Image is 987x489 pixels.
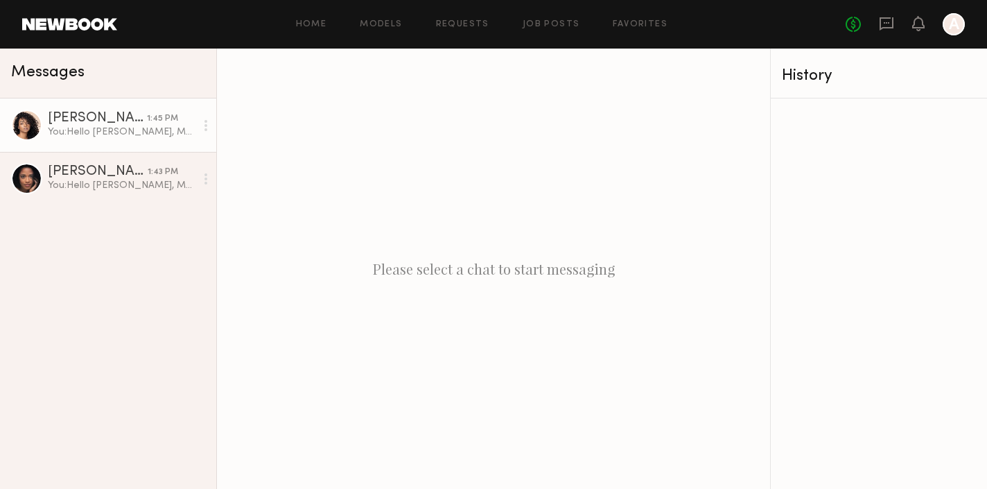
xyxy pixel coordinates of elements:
[148,166,178,179] div: 1:43 PM
[360,20,402,29] a: Models
[48,165,148,179] div: [PERSON_NAME]
[523,20,580,29] a: Job Posts
[436,20,489,29] a: Requests
[48,126,195,139] div: You: Hello [PERSON_NAME], My name is [PERSON_NAME], and I am the Head of Training for the global ...
[782,68,976,84] div: History
[48,179,195,192] div: You: Hello [PERSON_NAME], My name is [PERSON_NAME], and I am the Head of Training for the global ...
[943,13,965,35] a: A
[217,49,770,489] div: Please select a chat to start messaging
[147,112,178,126] div: 1:45 PM
[613,20,667,29] a: Favorites
[48,112,147,126] div: [PERSON_NAME]
[11,65,85,80] span: Messages
[296,20,327,29] a: Home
